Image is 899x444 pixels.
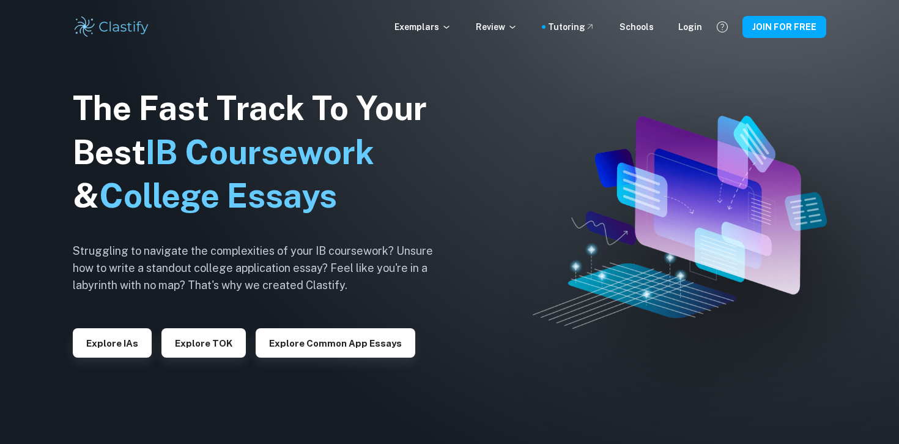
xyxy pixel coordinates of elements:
button: Help and Feedback [712,17,733,37]
h1: The Fast Track To Your Best & [73,86,452,219]
p: Review [476,20,517,34]
a: Tutoring [548,20,595,34]
a: Schools [620,20,654,34]
h6: Struggling to navigate the complexities of your IB coursework? Unsure how to write a standout col... [73,243,452,294]
button: JOIN FOR FREE [742,16,826,38]
img: Clastify logo [73,15,150,39]
img: Clastify hero [533,116,827,329]
button: Explore IAs [73,328,152,358]
button: Explore Common App essays [256,328,415,358]
span: IB Coursework [146,133,374,171]
a: Explore TOK [161,337,246,348]
button: Explore TOK [161,328,246,358]
p: Exemplars [394,20,451,34]
a: Explore IAs [73,337,152,348]
a: Explore Common App essays [256,337,415,348]
span: College Essays [99,176,337,215]
a: Login [678,20,702,34]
